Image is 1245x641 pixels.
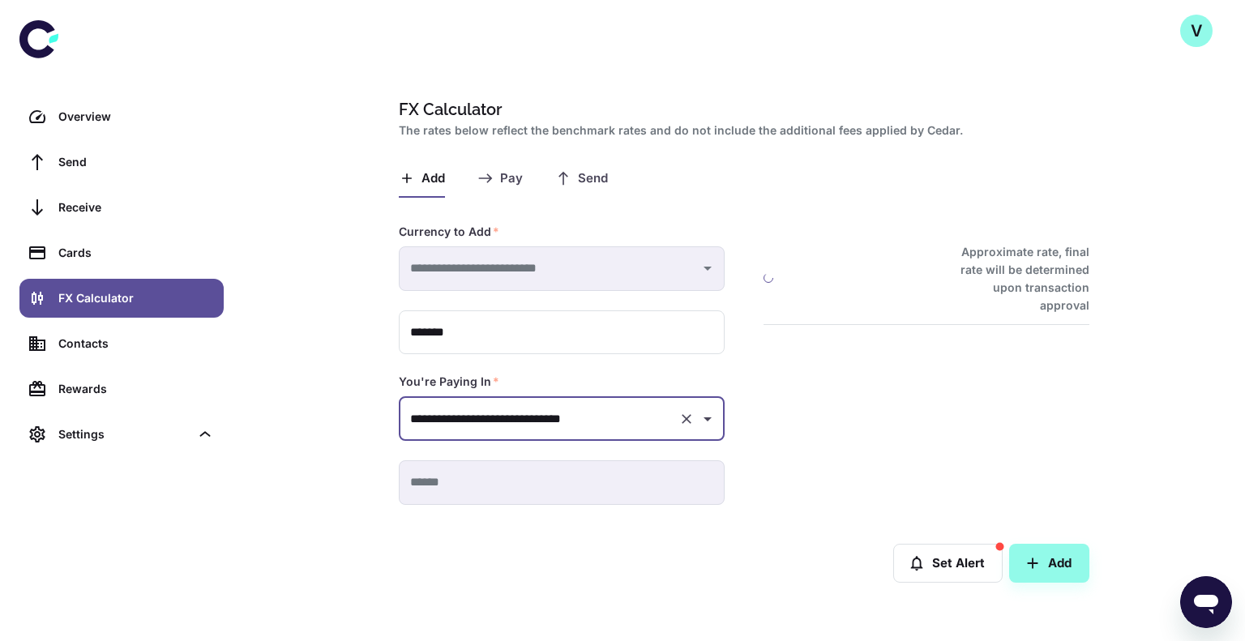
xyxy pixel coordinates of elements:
a: Rewards [19,370,224,408]
div: Settings [58,425,190,443]
label: Currency to Add [399,224,499,240]
h2: The rates below reflect the benchmark rates and do not include the additional fees applied by Cedar. [399,122,1083,139]
div: Contacts [58,335,214,353]
div: Send [58,153,214,171]
div: FX Calculator [58,289,214,307]
span: Add [421,171,445,186]
div: Settings [19,415,224,454]
div: Receive [58,199,214,216]
h6: Approximate rate, final rate will be determined upon transaction approval [943,243,1089,314]
span: Pay [500,171,523,186]
button: Set Alert [893,544,1003,583]
a: Send [19,143,224,182]
button: V [1180,15,1213,47]
label: You're Paying In [399,374,499,390]
a: Contacts [19,324,224,363]
a: Overview [19,97,224,136]
a: FX Calculator [19,279,224,318]
a: Cards [19,233,224,272]
div: Rewards [58,380,214,398]
h1: FX Calculator [399,97,1083,122]
button: Clear [675,408,698,430]
a: Receive [19,188,224,227]
span: Send [578,171,608,186]
div: Overview [58,108,214,126]
div: Cards [58,244,214,262]
button: Add [1009,544,1089,583]
iframe: Button to launch messaging window [1180,576,1232,628]
button: Open [696,408,719,430]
